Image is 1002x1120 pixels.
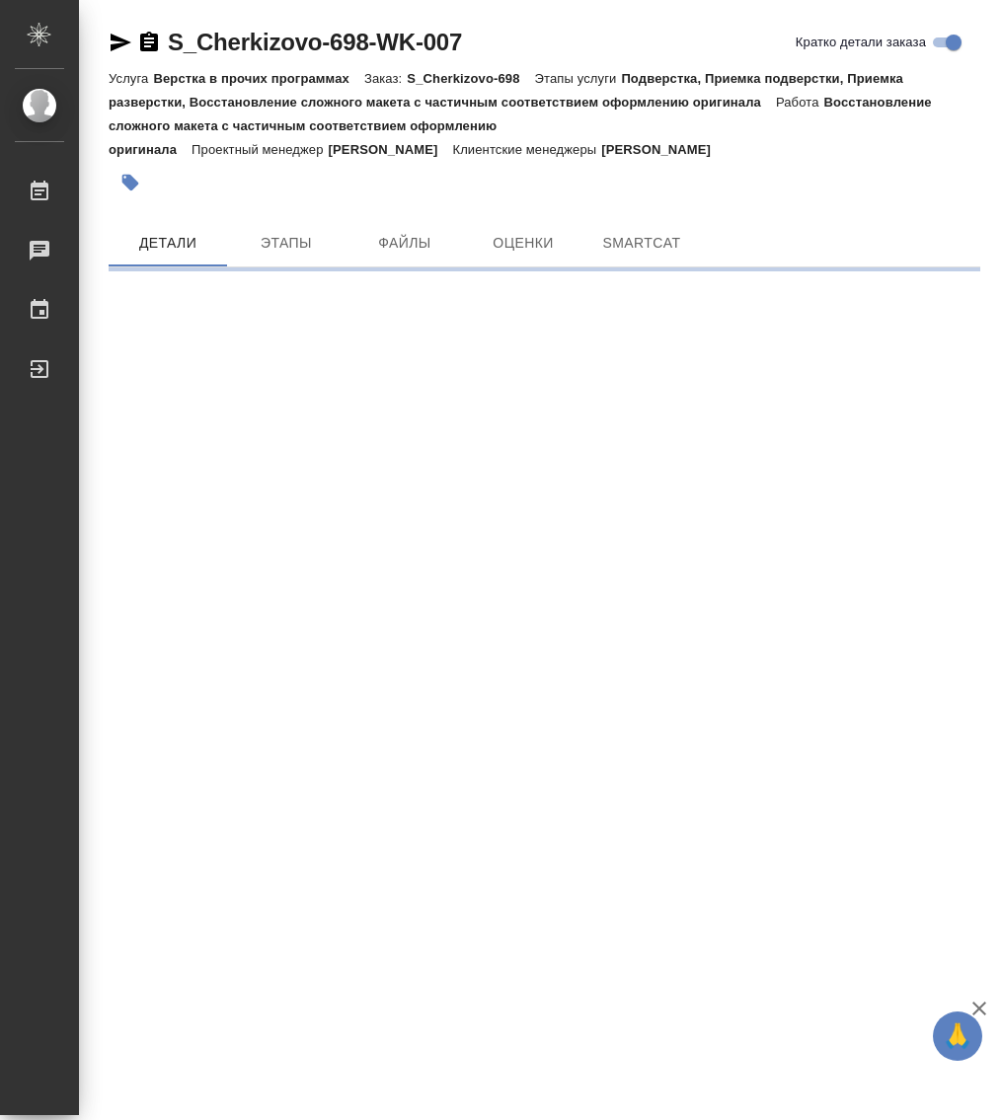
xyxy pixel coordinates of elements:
p: [PERSON_NAME] [601,142,726,157]
span: Файлы [357,231,452,256]
span: Детали [120,231,215,256]
a: S_Cherkizovo-698-WK-007 [168,29,462,55]
p: Клиентские менеджеры [452,142,601,157]
p: Услуга [109,71,153,86]
p: Верстка в прочих программах [153,71,364,86]
span: 🙏 [941,1015,974,1057]
p: S_Cherkizovo-698 [407,71,534,86]
p: Восстановление сложного макета с частичным соответствием оформлению оригинала [109,95,932,157]
button: Скопировать ссылку [137,31,161,54]
span: Кратко детали заказа [796,33,926,52]
p: [PERSON_NAME] [329,142,453,157]
button: Добавить тэг [109,161,152,204]
span: SmartCat [594,231,689,256]
p: Этапы услуги [535,71,622,86]
p: Заказ: [364,71,407,86]
p: Подверстка, Приемка подверстки, Приемка разверстки, Восстановление сложного макета с частичным со... [109,71,903,110]
span: Оценки [476,231,571,256]
button: 🙏 [933,1011,982,1061]
span: Этапы [239,231,334,256]
button: Скопировать ссылку для ЯМессенджера [109,31,132,54]
p: Проектный менеджер [192,142,328,157]
p: Работа [776,95,824,110]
